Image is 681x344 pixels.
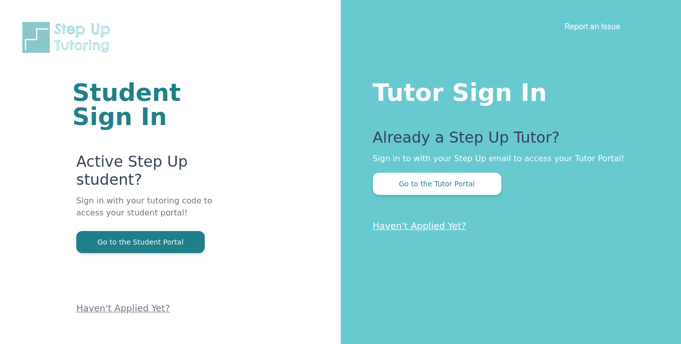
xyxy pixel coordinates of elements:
[565,21,620,31] a: Report an Issue
[76,153,220,195] p: Active Step Up student?
[373,179,501,188] a: Go to the Tutor Portal
[373,153,641,165] p: Sign in to with your Step Up email to access your Tutor Portal!
[20,20,116,55] img: Step Up Tutoring horizontal logo
[72,80,220,129] h1: Student Sign In
[373,129,641,153] p: Already a Step Up Tutor?
[76,303,170,313] a: Haven't Applied Yet?
[76,237,205,247] a: Go to the Student Portal
[76,231,205,253] button: Go to the Student Portal
[373,76,641,104] h1: Tutor Sign In
[76,195,220,231] p: Sign in with your tutoring code to access your student portal!
[373,173,501,195] button: Go to the Tutor Portal
[373,220,467,231] a: Haven't Applied Yet?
